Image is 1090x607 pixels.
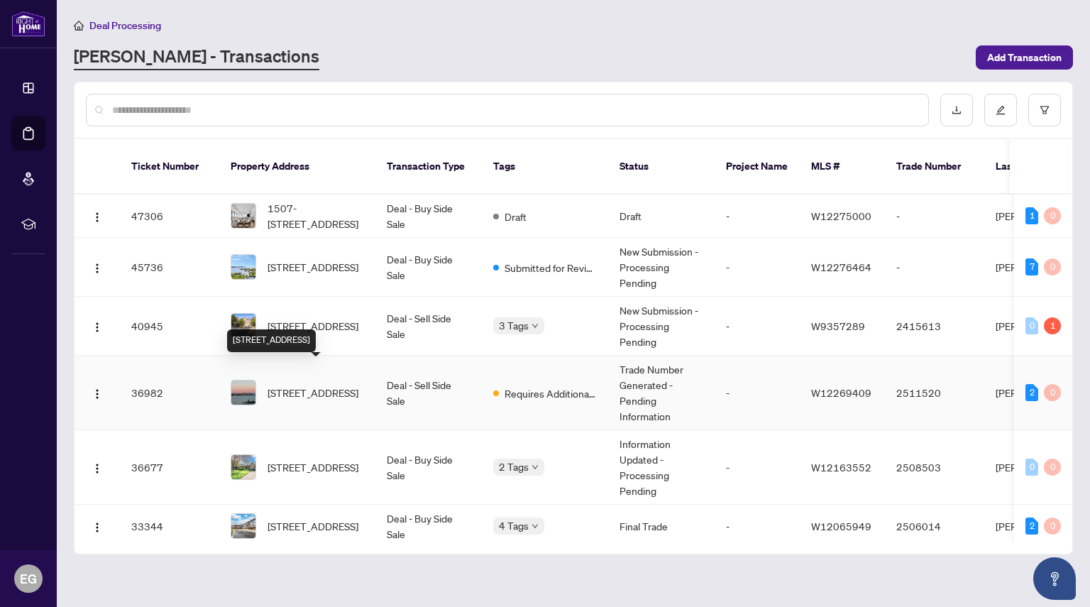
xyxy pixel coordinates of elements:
span: W12065949 [811,520,871,532]
td: Deal - Sell Side Sale [375,297,482,356]
div: 0 [1044,518,1061,535]
td: 33344 [120,505,219,548]
td: 47306 [120,195,219,238]
span: W12269409 [811,386,871,399]
td: - [715,430,800,505]
div: 1 [1025,207,1038,224]
td: - [885,238,984,297]
th: Trade Number [885,139,984,195]
img: Logo [92,212,103,223]
th: Transaction Type [375,139,482,195]
img: Logo [92,463,103,474]
div: 2 [1025,518,1038,535]
span: [STREET_ADDRESS] [268,385,358,400]
div: 2 [1025,384,1038,401]
img: thumbnail-img [231,381,255,405]
img: Logo [92,263,103,274]
div: 0 [1044,207,1061,224]
td: 2415613 [885,297,984,356]
span: EG [20,569,37,589]
span: edit [996,105,1006,115]
th: Ticket Number [120,139,219,195]
img: logo [11,11,45,37]
div: 0 [1044,384,1061,401]
span: 1507-[STREET_ADDRESS] [268,200,364,231]
td: 2506014 [885,505,984,548]
button: Logo [86,515,109,537]
span: [STREET_ADDRESS] [268,459,358,475]
button: download [940,94,973,126]
button: Add Transaction [976,45,1073,70]
td: - [715,195,800,238]
button: Logo [86,315,109,337]
span: filter [1040,105,1050,115]
td: 2508503 [885,430,984,505]
th: Status [608,139,715,195]
td: Final Trade [608,505,715,548]
td: - [885,195,984,238]
span: 3 Tags [499,317,529,334]
span: home [74,21,84,31]
img: Logo [92,522,103,533]
td: New Submission - Processing Pending [608,238,715,297]
div: 0 [1025,459,1038,476]
td: - [715,505,800,548]
button: filter [1028,94,1061,126]
td: Deal - Buy Side Sale [375,238,482,297]
span: Submitted for Review [505,260,597,275]
td: New Submission - Processing Pending [608,297,715,356]
td: Deal - Sell Side Sale [375,356,482,430]
span: 2 Tags [499,459,529,475]
td: Deal - Buy Side Sale [375,505,482,548]
img: thumbnail-img [231,455,255,479]
span: down [532,322,539,329]
button: Logo [86,381,109,404]
div: [STREET_ADDRESS] [227,329,316,352]
span: Draft [505,209,527,224]
button: edit [984,94,1017,126]
span: [STREET_ADDRESS] [268,518,358,534]
td: 40945 [120,297,219,356]
td: Information Updated - Processing Pending [608,430,715,505]
td: - [715,356,800,430]
button: Logo [86,204,109,227]
td: - [715,238,800,297]
span: Add Transaction [987,46,1062,69]
img: thumbnail-img [231,514,255,538]
img: Logo [92,388,103,400]
img: thumbnail-img [231,314,255,338]
button: Logo [86,256,109,278]
span: W9357289 [811,319,865,332]
span: [STREET_ADDRESS] [268,259,358,275]
span: down [532,523,539,530]
div: 0 [1044,258,1061,275]
span: W12275000 [811,209,871,222]
button: Logo [86,456,109,479]
td: Deal - Buy Side Sale [375,430,482,505]
td: 2511520 [885,356,984,430]
span: [STREET_ADDRESS] [268,318,358,334]
td: Draft [608,195,715,238]
button: Open asap [1033,557,1076,600]
th: Property Address [219,139,375,195]
td: Trade Number Generated - Pending Information [608,356,715,430]
span: 4 Tags [499,518,529,534]
span: Deal Processing [89,19,161,32]
span: W12276464 [811,261,871,273]
img: thumbnail-img [231,204,255,228]
th: Tags [482,139,608,195]
td: 45736 [120,238,219,297]
div: 0 [1025,317,1038,334]
div: 0 [1044,459,1061,476]
td: 36677 [120,430,219,505]
span: W12163552 [811,461,871,474]
span: Requires Additional Docs [505,385,597,401]
span: download [952,105,962,115]
th: Project Name [715,139,800,195]
th: MLS # [800,139,885,195]
td: - [715,297,800,356]
td: 36982 [120,356,219,430]
div: 1 [1044,317,1061,334]
a: [PERSON_NAME] - Transactions [74,45,319,70]
span: down [532,464,539,471]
